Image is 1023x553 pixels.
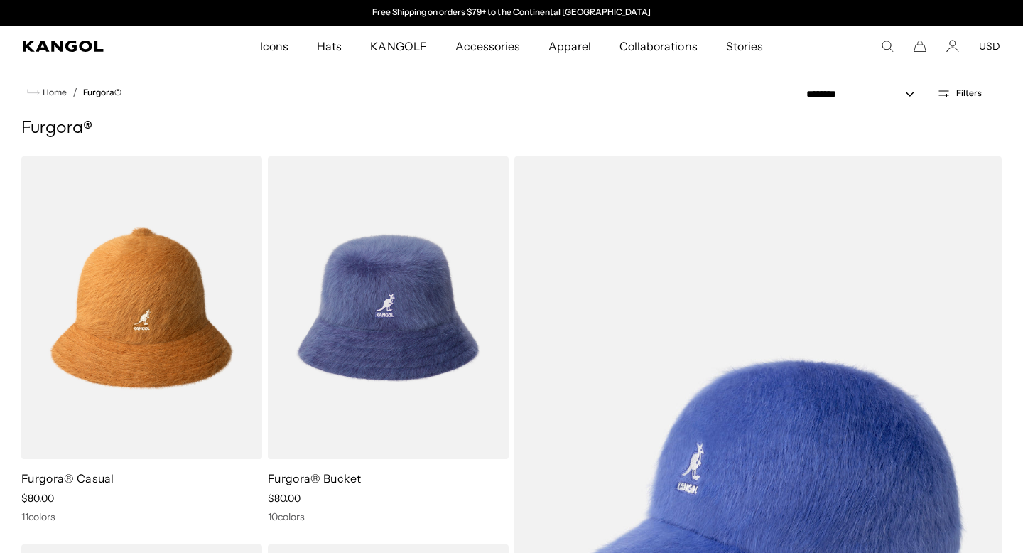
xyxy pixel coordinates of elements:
a: Furgora® Bucket [268,471,362,485]
span: Apparel [548,26,591,67]
button: USD [979,40,1000,53]
a: Furgora® Casual [21,471,114,485]
a: Furgora® [83,87,121,97]
div: Announcement [365,7,658,18]
a: Collaborations [605,26,711,67]
h1: Furgora® [21,118,1002,139]
a: Stories [712,26,777,67]
slideshow-component: Announcement bar [365,7,658,18]
a: Hats [303,26,356,67]
a: Accessories [441,26,534,67]
span: Home [40,87,67,97]
a: Icons [246,26,303,67]
span: Accessories [455,26,520,67]
a: Account [946,40,959,53]
span: KANGOLF [370,26,426,67]
span: Collaborations [619,26,697,67]
span: Hats [317,26,342,67]
div: 11 colors [21,510,262,523]
span: $80.00 [268,492,301,505]
span: Stories [726,26,763,67]
a: Kangol [23,41,171,52]
a: Free Shipping on orders $79+ to the Continental [GEOGRAPHIC_DATA] [372,6,651,17]
span: $80.00 [21,492,54,505]
a: Apparel [534,26,605,67]
a: Home [27,86,67,99]
button: Cart [914,40,926,53]
select: Sort by: Featured [801,87,929,102]
span: Filters [956,88,982,98]
img: Furgora® Casual [21,156,262,459]
div: 1 of 2 [365,7,658,18]
li: / [67,84,77,101]
summary: Search here [881,40,894,53]
span: Icons [260,26,288,67]
div: 10 colors [268,510,509,523]
button: Open filters [929,87,990,100]
a: KANGOLF [356,26,440,67]
img: Furgora® Bucket [268,156,509,459]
